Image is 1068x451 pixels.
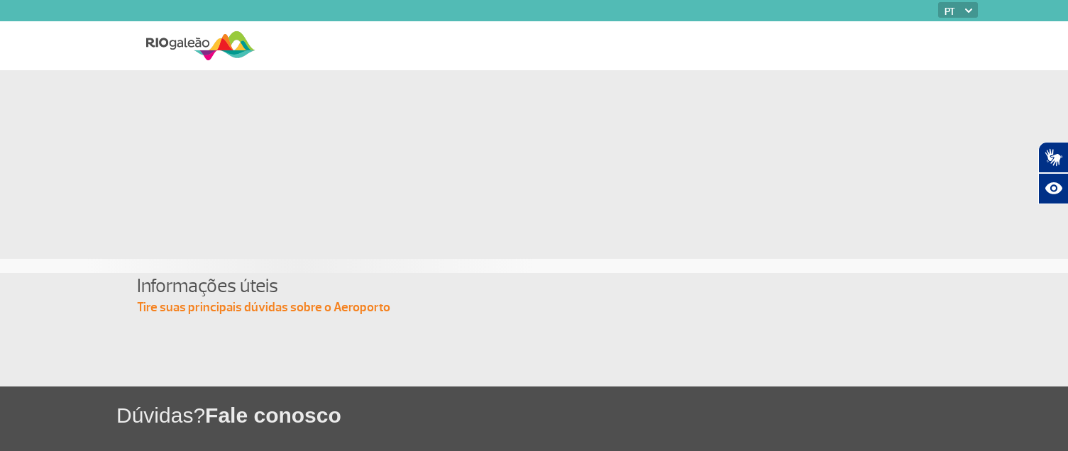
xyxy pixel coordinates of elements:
[1038,173,1068,204] button: Abrir recursos assistivos.
[137,273,932,299] h4: Informações úteis
[137,299,932,316] p: Tire suas principais dúvidas sobre o Aeroporto
[1038,142,1068,204] div: Plugin de acessibilidade da Hand Talk.
[116,401,1068,430] h1: Dúvidas?
[1038,142,1068,173] button: Abrir tradutor de língua de sinais.
[205,403,341,427] span: Fale conosco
